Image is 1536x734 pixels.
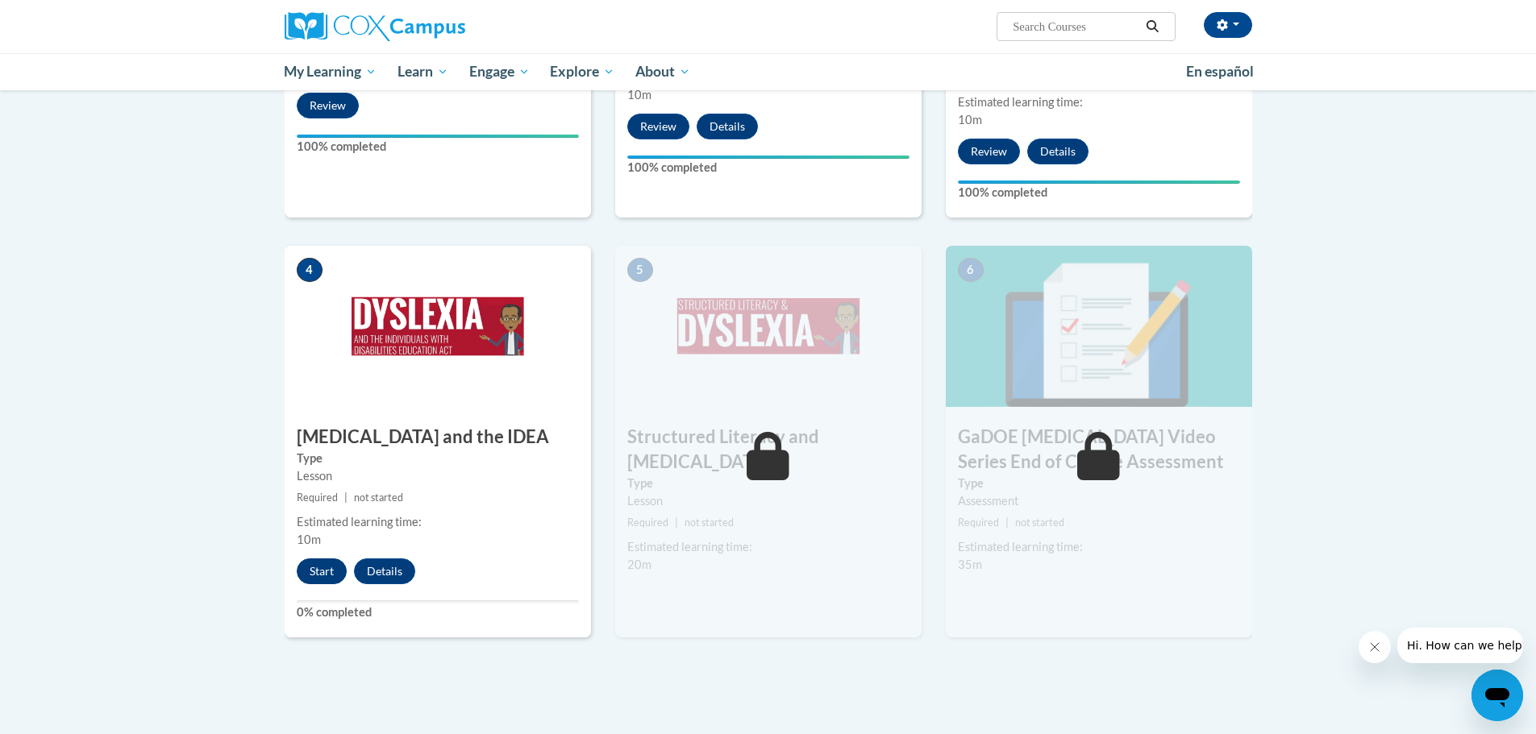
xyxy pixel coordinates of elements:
span: About [635,62,690,81]
span: 5 [627,258,653,282]
button: Details [354,558,415,584]
button: Start [297,558,347,584]
span: Learn [398,62,448,81]
a: Engage [459,53,540,90]
a: About [625,53,701,90]
button: Details [697,114,758,139]
span: Engage [469,62,530,81]
iframe: Close message [1359,631,1391,663]
div: Lesson [297,467,579,485]
input: Search Courses [1011,17,1140,36]
button: Review [297,93,359,118]
button: Review [627,114,689,139]
span: not started [685,516,734,529]
div: Assessment [958,492,1240,510]
div: Your progress [627,156,910,159]
h3: GaDOE [MEDICAL_DATA] Video Series End of Course Assessment [946,425,1252,475]
span: 6 [958,258,984,282]
span: Hi. How can we help? [10,11,131,24]
span: not started [1015,516,1064,529]
a: My Learning [274,53,388,90]
label: Type [627,475,910,492]
div: Estimated learning time: [958,93,1240,111]
span: 35m [958,558,982,571]
h3: [MEDICAL_DATA] and the IDEA [285,425,591,450]
img: Course Image [946,246,1252,407]
a: En español [1176,55,1264,89]
img: Course Image [615,246,922,407]
iframe: Button to launch messaging window [1471,670,1523,721]
span: 10m [958,113,982,126]
div: Estimated learning time: [958,538,1240,556]
div: Your progress [297,135,579,138]
label: 100% completed [627,159,910,176]
span: Required [958,516,999,529]
span: 10m [297,533,321,546]
button: Review [958,139,1020,164]
a: Cox Campus [285,12,591,41]
label: 100% completed [297,138,579,156]
span: not started [354,491,403,504]
div: Main menu [260,53,1276,90]
img: Cox Campus [285,12,465,41]
span: 10m [627,88,651,102]
img: Course Image [285,246,591,407]
span: 20m [627,558,651,571]
iframe: Message from company [1397,628,1523,663]
button: Details [1027,139,1089,164]
span: 4 [297,258,323,282]
label: Type [958,475,1240,492]
a: Explore [539,53,625,90]
span: En español [1186,63,1254,80]
div: Lesson [627,492,910,510]
span: Required [627,516,668,529]
a: Learn [387,53,459,90]
span: | [344,491,348,504]
div: Estimated learning time: [297,513,579,531]
span: Explore [550,62,614,81]
label: Type [297,450,579,467]
div: Estimated learning time: [627,538,910,556]
span: My Learning [284,62,377,81]
span: | [1005,516,1009,529]
button: Account Settings [1204,12,1252,38]
div: Your progress [958,180,1240,184]
label: 0% completed [297,603,579,621]
label: 100% completed [958,184,1240,201]
button: Search [1140,17,1164,36]
h3: Structured Literacy and [MEDICAL_DATA] [615,425,922,475]
span: Required [297,491,338,504]
span: | [675,516,678,529]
